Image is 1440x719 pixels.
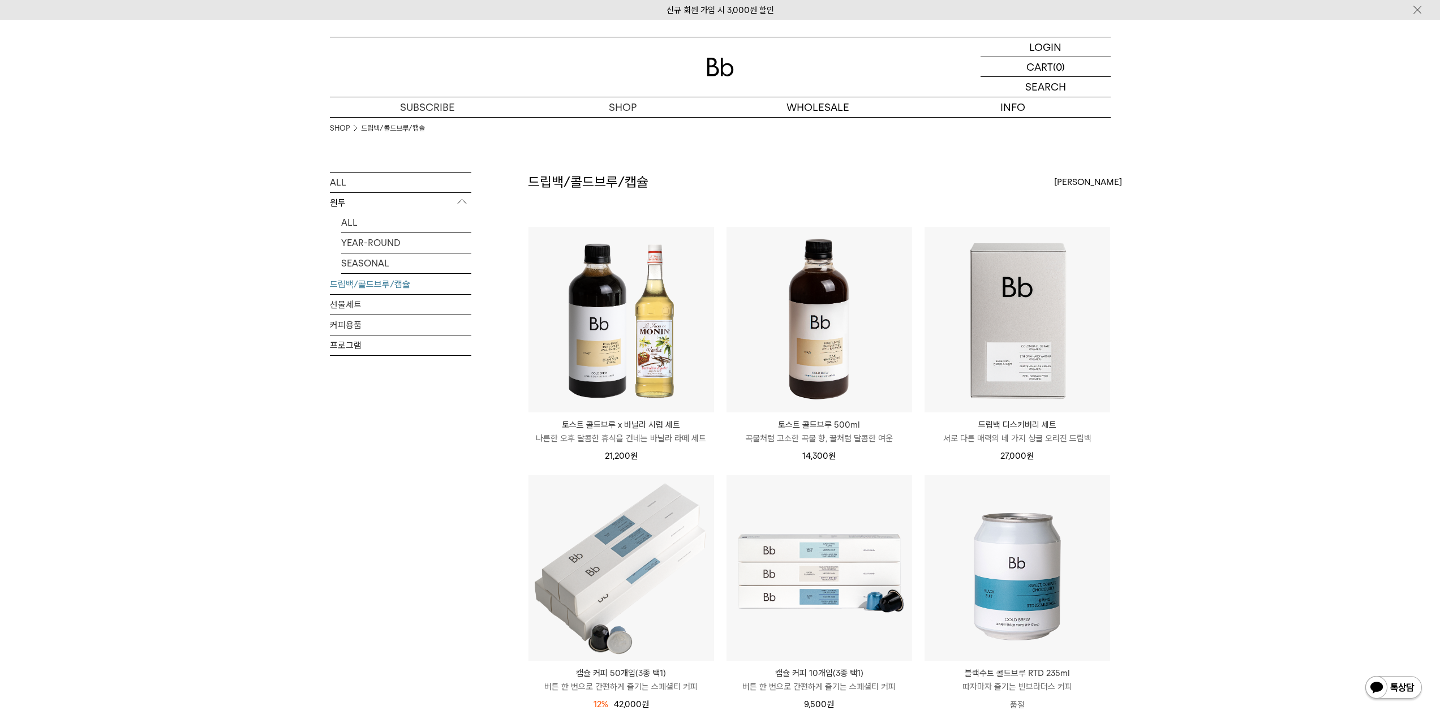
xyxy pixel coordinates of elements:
[330,295,471,315] a: 선물세트
[727,418,912,432] p: 토스트 콜드브루 500ml
[915,97,1111,117] p: INFO
[1053,57,1065,76] p: (0)
[1364,675,1423,702] img: 카카오톡 채널 1:1 채팅 버튼
[720,97,915,117] p: WHOLESALE
[707,58,734,76] img: 로고
[330,97,525,117] a: SUBSCRIBE
[925,227,1110,412] img: 드립백 디스커버리 세트
[1026,451,1034,461] span: 원
[925,680,1110,694] p: 따자마자 즐기는 빈브라더스 커피
[727,666,912,680] p: 캡슐 커피 10개입(3종 택1)
[925,418,1110,432] p: 드립백 디스커버리 세트
[528,680,714,694] p: 버튼 한 번으로 간편하게 즐기는 스페셜티 커피
[727,475,912,661] img: 캡슐 커피 10개입(3종 택1)
[925,666,1110,694] a: 블랙수트 콜드브루 RTD 235ml 따자마자 즐기는 빈브라더스 커피
[727,432,912,445] p: 곡물처럼 고소한 곡물 향, 꿀처럼 달콤한 여운
[727,227,912,412] img: 토스트 콜드브루 500ml
[925,694,1110,716] p: 품절
[727,680,912,694] p: 버튼 한 번으로 간편하게 즐기는 스페셜티 커피
[1054,175,1122,189] span: [PERSON_NAME]
[1029,37,1061,57] p: LOGIN
[667,5,774,15] a: 신규 회원 가입 시 3,000원 할인
[925,475,1110,661] img: 블랙수트 콜드브루 RTD 235ml
[528,418,714,432] p: 토스트 콜드브루 x 바닐라 시럽 세트
[614,699,649,709] span: 42,000
[341,213,471,233] a: ALL
[341,253,471,273] a: SEASONAL
[642,699,649,709] span: 원
[727,666,912,694] a: 캡슐 커피 10개입(3종 택1) 버튼 한 번으로 간편하게 즐기는 스페셜티 커피
[727,418,912,445] a: 토스트 콜드브루 500ml 곡물처럼 고소한 곡물 향, 꿀처럼 달콤한 여운
[1000,451,1034,461] span: 27,000
[630,451,638,461] span: 원
[525,97,720,117] a: SHOP
[594,698,608,711] div: 12%
[330,173,471,192] a: ALL
[925,432,1110,445] p: 서로 다른 매력의 네 가지 싱글 오리진 드립백
[528,666,714,680] p: 캡슐 커피 50개입(3종 택1)
[330,315,471,335] a: 커피용품
[981,37,1111,57] a: LOGIN
[330,193,471,213] p: 원두
[330,335,471,355] a: 프로그램
[605,451,638,461] span: 21,200
[802,451,836,461] span: 14,300
[528,227,714,412] img: 토스트 콜드브루 x 바닐라 시럽 세트
[528,173,648,192] h2: 드립백/콜드브루/캡슐
[330,274,471,294] a: 드립백/콜드브루/캡슐
[528,666,714,694] a: 캡슐 커피 50개입(3종 택1) 버튼 한 번으로 간편하게 즐기는 스페셜티 커피
[528,432,714,445] p: 나른한 오후 달콤한 휴식을 건네는 바닐라 라떼 세트
[804,699,834,709] span: 9,500
[1025,77,1066,97] p: SEARCH
[361,123,425,134] a: 드립백/콜드브루/캡슐
[981,57,1111,77] a: CART (0)
[528,418,714,445] a: 토스트 콜드브루 x 바닐라 시럽 세트 나른한 오후 달콤한 휴식을 건네는 바닐라 라떼 세트
[925,666,1110,680] p: 블랙수트 콜드브루 RTD 235ml
[828,451,836,461] span: 원
[341,233,471,253] a: YEAR-ROUND
[330,123,350,134] a: SHOP
[1026,57,1053,76] p: CART
[827,699,834,709] span: 원
[528,475,714,661] img: 캡슐 커피 50개입(3종 택1)
[925,418,1110,445] a: 드립백 디스커버리 세트 서로 다른 매력의 네 가지 싱글 오리진 드립백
